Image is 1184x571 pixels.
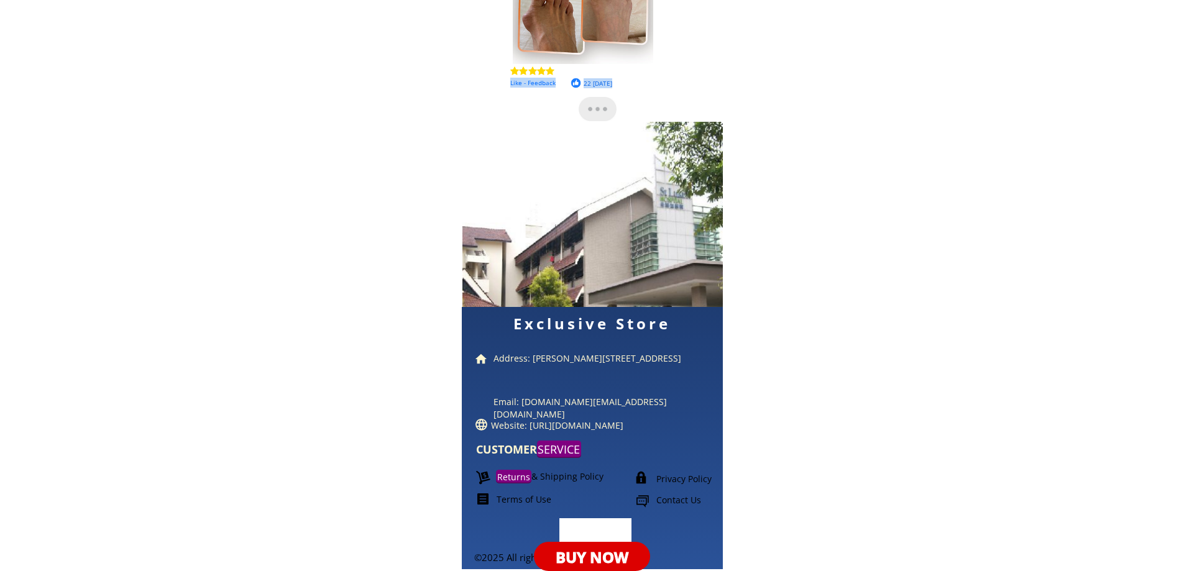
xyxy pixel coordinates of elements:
[531,470,603,482] font: & Shipping Policy
[497,493,551,505] font: Terms of Use
[493,396,667,420] font: Email: [DOMAIN_NAME][EMAIL_ADDRESS][DOMAIN_NAME]
[556,547,629,567] font: BUY NOW
[493,352,681,364] font: Address: [PERSON_NAME][STREET_ADDRESS]
[497,470,530,482] font: Returns
[656,494,701,506] font: Contact Us
[538,442,580,457] font: SERVICE
[513,313,671,334] font: Exclusive Store
[474,551,584,564] font: ©2025 All rights reserved
[584,79,612,88] font: 22 [DATE]
[491,419,623,431] font: Website: [URL][DOMAIN_NAME]
[510,78,556,87] font: Like - Feedback
[656,473,712,485] font: Privacy Policy
[476,442,537,457] font: CUSTOMER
